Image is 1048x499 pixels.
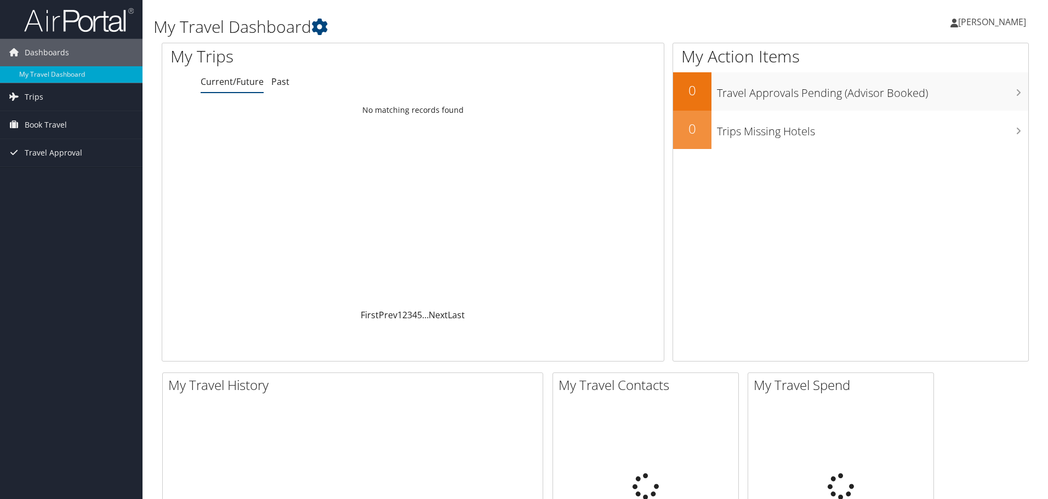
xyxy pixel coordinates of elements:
[168,376,543,394] h2: My Travel History
[25,83,43,111] span: Trips
[448,309,465,321] a: Last
[559,376,738,394] h2: My Travel Contacts
[271,76,289,88] a: Past
[958,16,1026,28] span: [PERSON_NAME]
[201,76,264,88] a: Current/Future
[24,7,134,33] img: airportal-logo.png
[673,119,711,138] h2: 0
[673,72,1028,111] a: 0Travel Approvals Pending (Advisor Booked)
[153,15,743,38] h1: My Travel Dashboard
[25,139,82,167] span: Travel Approval
[717,80,1028,101] h3: Travel Approvals Pending (Advisor Booked)
[25,39,69,66] span: Dashboards
[25,111,67,139] span: Book Travel
[950,5,1037,38] a: [PERSON_NAME]
[673,45,1028,68] h1: My Action Items
[379,309,397,321] a: Prev
[397,309,402,321] a: 1
[412,309,417,321] a: 4
[422,309,429,321] span: …
[162,100,664,120] td: No matching records found
[673,81,711,100] h2: 0
[170,45,447,68] h1: My Trips
[361,309,379,321] a: First
[417,309,422,321] a: 5
[754,376,933,394] h2: My Travel Spend
[407,309,412,321] a: 3
[429,309,448,321] a: Next
[717,118,1028,139] h3: Trips Missing Hotels
[402,309,407,321] a: 2
[673,111,1028,149] a: 0Trips Missing Hotels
